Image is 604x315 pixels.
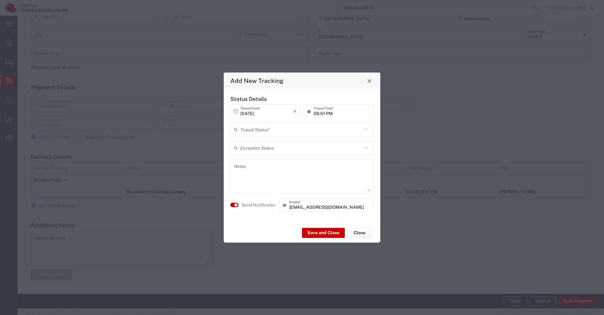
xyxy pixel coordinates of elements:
button: Close [365,76,374,85]
label: Send Notification [242,202,277,208]
button: Save and Close [302,228,345,238]
h5: Status Details [230,96,374,102]
h4: Add New Tracking [230,76,283,85]
agx-label: Send Notification [242,202,276,208]
i: × [293,106,297,116]
button: Close [347,228,372,238]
